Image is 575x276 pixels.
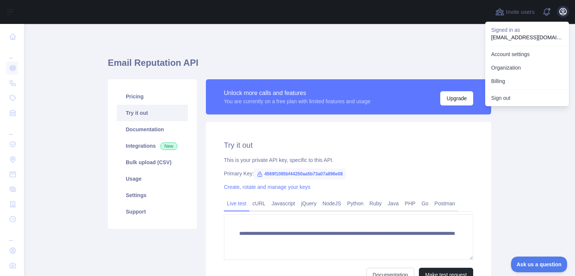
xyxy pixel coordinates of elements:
[117,171,188,187] a: Usage
[6,227,18,242] div: ...
[254,168,346,180] span: 4569f1085bf44250aa5b73a07a896e08
[366,197,385,209] a: Ruby
[268,197,298,209] a: Javascript
[117,138,188,154] a: Integrations New
[224,89,371,98] div: Unlock more calls and features
[511,257,568,272] iframe: Toggle Customer Support
[224,156,473,164] div: This is your private API key, specific to this API.
[117,187,188,203] a: Settings
[224,184,310,190] a: Create, rotate and manage your keys
[160,142,177,150] span: New
[249,197,268,209] a: cURL
[117,88,188,105] a: Pricing
[491,26,563,34] p: Signed in as
[485,47,569,61] a: Account settings
[485,61,569,74] a: Organization
[440,91,473,105] button: Upgrade
[419,197,432,209] a: Go
[494,6,536,18] button: Invite users
[224,140,473,150] h2: Try it out
[117,121,188,138] a: Documentation
[344,197,366,209] a: Python
[506,8,535,16] span: Invite users
[298,197,319,209] a: jQuery
[224,197,249,209] a: Live test
[108,57,491,75] h1: Email Reputation API
[432,197,458,209] a: Postman
[6,121,18,136] div: ...
[485,74,569,88] button: Billing
[402,197,419,209] a: PHP
[491,34,563,41] p: [EMAIL_ADDRESS][DOMAIN_NAME]
[319,197,344,209] a: NodeJS
[385,197,402,209] a: Java
[485,91,569,105] button: Sign out
[117,203,188,220] a: Support
[224,170,473,177] div: Primary Key:
[224,98,371,105] div: You are currently on a free plan with limited features and usage
[6,45,18,60] div: ...
[117,105,188,121] a: Try it out
[117,154,188,171] a: Bulk upload (CSV)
